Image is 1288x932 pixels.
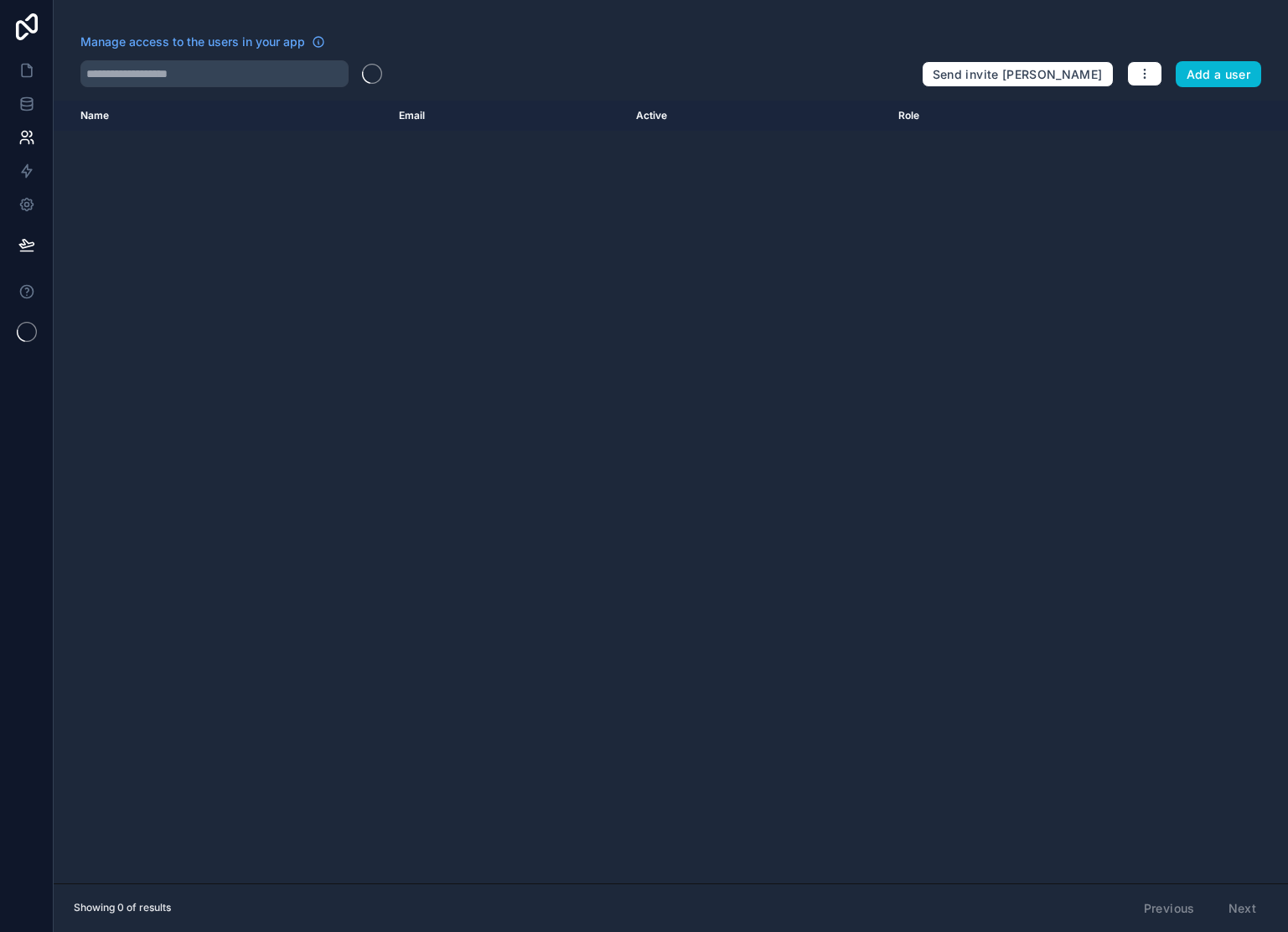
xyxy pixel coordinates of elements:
button: Add a user [1176,61,1262,88]
span: Manage access to the users in your app [80,34,305,50]
div: scrollable content [54,101,1288,883]
span: Showing 0 of results [74,901,171,914]
a: Manage access to the users in your app [80,34,325,50]
th: Email [389,101,625,131]
th: Role [888,101,1099,131]
button: Send invite [PERSON_NAME] [922,61,1114,88]
th: Active [626,101,888,131]
th: Name [54,101,389,131]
